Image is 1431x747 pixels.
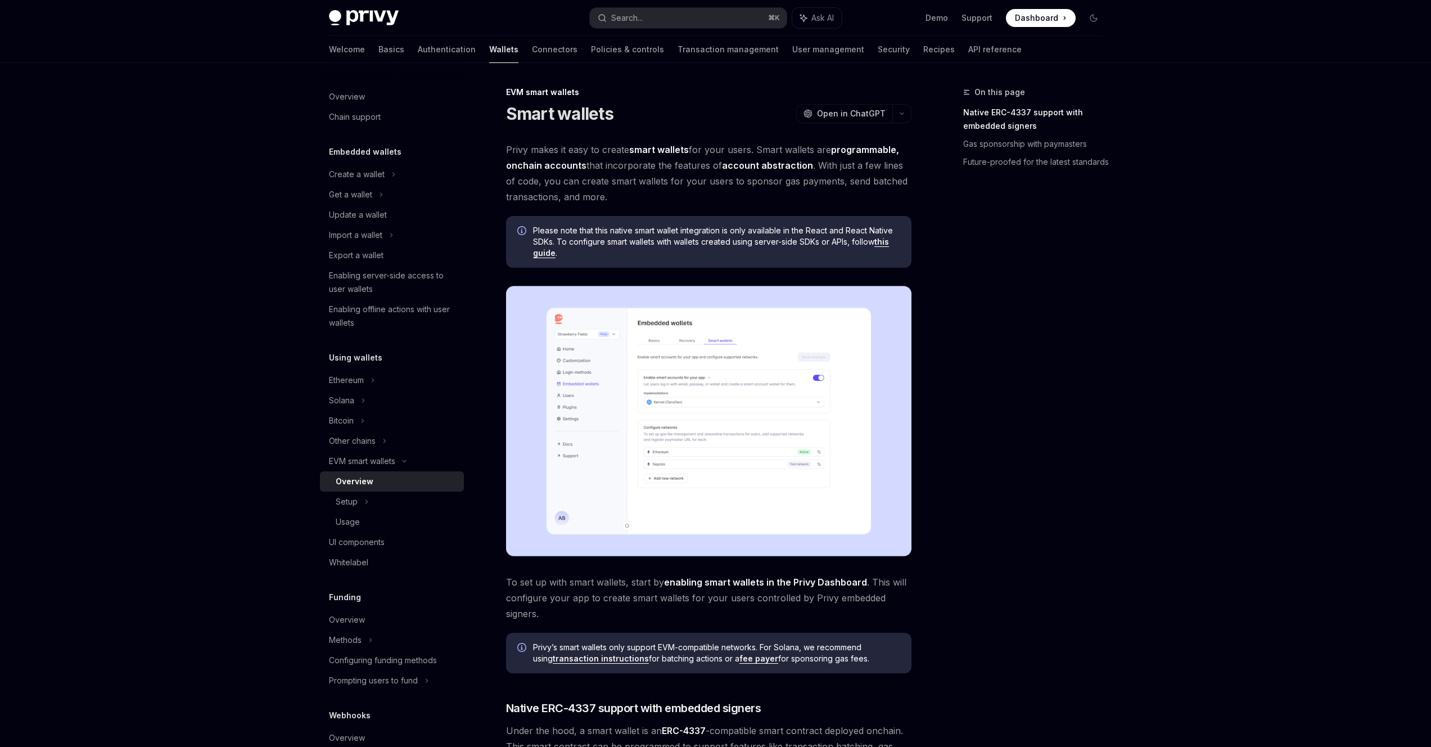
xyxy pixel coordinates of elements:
a: fee payer [739,654,778,664]
div: Bitcoin [329,414,354,427]
a: Enabling offline actions with user wallets [320,299,464,333]
a: Support [961,12,992,24]
a: Export a wallet [320,245,464,265]
div: Import a wallet [329,228,382,242]
div: Usage [336,515,360,529]
strong: smart wallets [629,144,689,155]
a: Overview [320,471,464,492]
div: EVM smart wallets [329,454,395,468]
a: Recipes [923,36,955,63]
a: Demo [926,12,948,24]
button: Toggle dark mode [1085,9,1103,27]
h1: Smart wallets [506,103,613,124]
div: Ethereum [329,373,364,387]
div: Other chains [329,434,376,448]
div: Get a wallet [329,188,372,201]
div: Setup [336,495,358,508]
svg: Info [517,643,529,654]
a: Policies & controls [591,36,664,63]
a: Chain support [320,107,464,127]
div: UI components [329,535,385,549]
span: ⌘ K [768,13,780,22]
a: Authentication [418,36,476,63]
a: Update a wallet [320,205,464,225]
svg: Info [517,226,529,237]
div: Update a wallet [329,208,387,222]
div: Configuring funding methods [329,654,437,667]
a: ERC-4337 [662,725,706,737]
a: Security [878,36,910,63]
div: Export a wallet [329,249,383,262]
div: Create a wallet [329,168,385,181]
a: Gas sponsorship with paymasters [963,135,1112,153]
a: transaction instructions [553,654,649,664]
span: On this page [974,85,1025,99]
div: Overview [329,90,365,103]
a: Usage [320,512,464,532]
span: Please note that this native smart wallet integration is only available in the React and React Na... [533,225,900,259]
span: Dashboard [1015,12,1058,24]
div: Overview [329,731,365,745]
h5: Webhooks [329,709,371,722]
a: User management [792,36,864,63]
a: Wallets [489,36,518,63]
div: Overview [336,475,373,488]
a: Welcome [329,36,365,63]
a: UI components [320,532,464,552]
span: To set up with smart wallets, start by . This will configure your app to create smart wallets for... [506,574,911,622]
h5: Funding [329,591,361,604]
a: API reference [968,36,1022,63]
a: Enabling server-side access to user wallets [320,265,464,299]
div: Solana [329,394,354,407]
img: Sample enable smart wallets [506,286,911,556]
span: Open in ChatGPT [817,108,886,119]
div: Enabling offline actions with user wallets [329,303,457,330]
a: Connectors [532,36,577,63]
a: Future-proofed for the latest standards [963,153,1112,171]
div: Overview [329,613,365,627]
span: Privy makes it easy to create for your users. Smart wallets are that incorporate the features of ... [506,142,911,205]
div: EVM smart wallets [506,87,911,98]
div: Whitelabel [329,556,368,569]
button: Search...⌘K [590,8,787,28]
a: Basics [378,36,404,63]
div: Chain support [329,110,381,124]
button: Ask AI [792,8,842,28]
span: Ask AI [811,12,834,24]
a: Dashboard [1006,9,1076,27]
span: Native ERC-4337 support with embedded signers [506,700,761,716]
a: Native ERC-4337 support with embedded signers [963,103,1112,135]
div: Search... [611,11,643,25]
img: dark logo [329,10,399,26]
div: Enabling server-side access to user wallets [329,269,457,296]
h5: Using wallets [329,351,382,364]
span: Privy’s smart wallets only support EVM-compatible networks. For Solana, we recommend using for ba... [533,642,900,664]
a: account abstraction [722,160,813,172]
a: Whitelabel [320,552,464,573]
a: Transaction management [678,36,779,63]
button: Open in ChatGPT [796,104,892,123]
a: enabling smart wallets in the Privy Dashboard [664,577,867,588]
h5: Embedded wallets [329,145,401,159]
div: Methods [329,633,362,647]
a: Overview [320,87,464,107]
a: Overview [320,610,464,630]
div: Prompting users to fund [329,674,418,687]
a: Configuring funding methods [320,650,464,670]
